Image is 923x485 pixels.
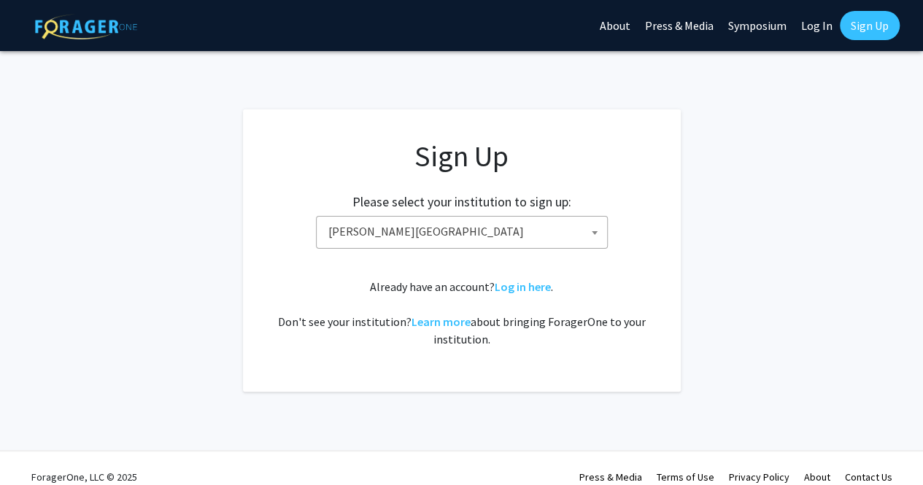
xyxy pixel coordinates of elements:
[323,217,607,247] span: Christopher Newport University
[495,279,551,294] a: Log in here
[657,470,714,484] a: Terms of Use
[840,11,900,40] a: Sign Up
[729,470,789,484] a: Privacy Policy
[845,470,892,484] a: Contact Us
[272,139,652,174] h1: Sign Up
[412,314,471,329] a: Learn more about bringing ForagerOne to your institution
[272,278,652,348] div: Already have an account? . Don't see your institution? about bringing ForagerOne to your institut...
[579,470,642,484] a: Press & Media
[11,419,62,474] iframe: Chat
[352,194,571,210] h2: Please select your institution to sign up:
[35,14,137,39] img: ForagerOne Logo
[804,470,830,484] a: About
[316,216,608,249] span: Christopher Newport University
